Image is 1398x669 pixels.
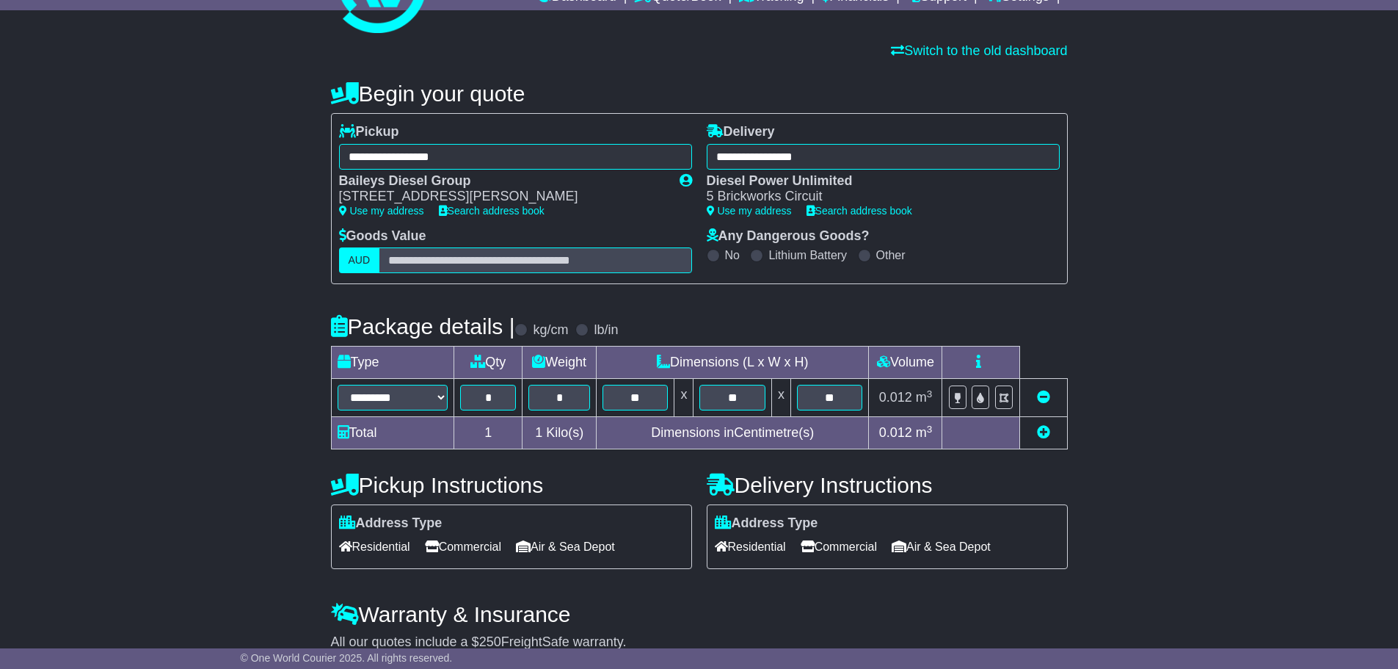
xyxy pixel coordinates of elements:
div: Baileys Diesel Group [339,173,665,189]
label: Goods Value [339,228,426,245]
a: Search address book [807,205,912,217]
label: Delivery [707,124,775,140]
a: Switch to the old dashboard [891,43,1067,58]
h4: Package details | [331,314,515,339]
span: m [916,390,933,405]
div: [STREET_ADDRESS][PERSON_NAME] [339,189,665,205]
td: Kilo(s) [523,417,597,449]
span: Air & Sea Depot [892,535,991,558]
td: Total [331,417,454,449]
a: Search address book [439,205,545,217]
td: 1 [454,417,523,449]
span: Residential [715,535,786,558]
label: lb/in [594,322,618,339]
td: Dimensions (L x W x H) [597,347,869,379]
td: Type [331,347,454,379]
label: Any Dangerous Goods? [707,228,870,245]
sup: 3 [927,424,933,435]
a: Use my address [339,205,424,217]
label: Pickup [339,124,399,140]
span: Commercial [425,535,501,558]
h4: Delivery Instructions [707,473,1068,497]
label: Address Type [339,516,443,532]
span: © One World Courier 2025. All rights reserved. [241,652,453,664]
sup: 3 [927,388,933,399]
td: x [771,379,790,417]
td: Qty [454,347,523,379]
span: Commercial [801,535,877,558]
td: Volume [869,347,942,379]
td: Dimensions in Centimetre(s) [597,417,869,449]
span: 1 [535,425,542,440]
span: Residential [339,535,410,558]
span: Air & Sea Depot [516,535,615,558]
label: AUD [339,247,380,273]
label: Other [876,248,906,262]
h4: Begin your quote [331,82,1068,106]
a: Remove this item [1037,390,1050,405]
a: Use my address [707,205,792,217]
span: 0.012 [879,390,912,405]
h4: Pickup Instructions [331,473,692,497]
label: Lithium Battery [768,248,847,262]
span: m [916,425,933,440]
a: Add new item [1037,425,1050,440]
td: x [674,379,693,417]
label: kg/cm [533,322,568,339]
div: Diesel Power Unlimited [707,173,1045,189]
label: Address Type [715,516,818,532]
div: 5 Brickworks Circuit [707,189,1045,205]
span: 0.012 [879,425,912,440]
td: Weight [523,347,597,379]
label: No [725,248,740,262]
h4: Warranty & Insurance [331,602,1068,626]
div: All our quotes include a $ FreightSafe warranty. [331,634,1068,651]
span: 250 [479,634,501,649]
